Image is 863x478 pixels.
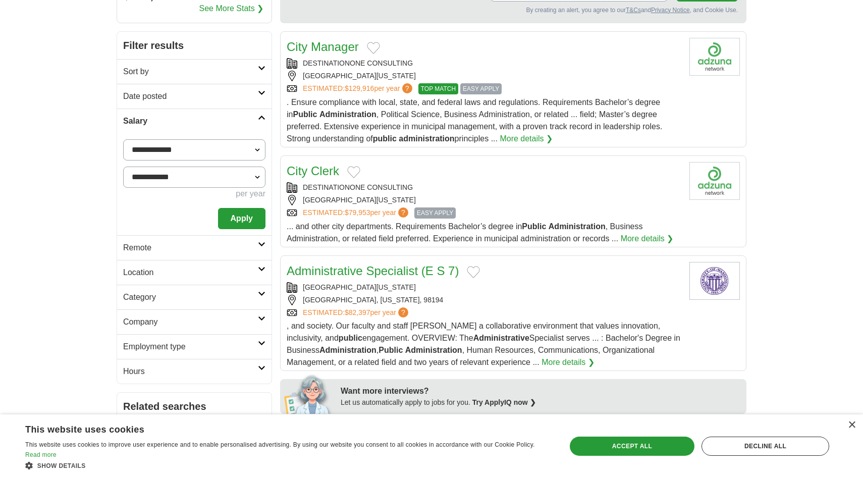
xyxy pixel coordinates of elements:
[341,385,740,397] div: Want more interviews?
[303,83,414,94] a: ESTIMATED:$129,916per year?
[117,285,272,309] a: Category
[123,188,265,200] div: per year
[626,7,641,14] a: T&Cs
[689,262,740,300] img: University of Washington logo
[549,222,606,231] strong: Administration
[339,334,362,342] strong: public
[399,134,454,143] strong: administration
[117,359,272,384] a: Hours
[345,84,374,92] span: $129,916
[367,42,380,54] button: Add to favorite jobs
[689,38,740,76] img: Company logo
[287,71,681,81] div: [GEOGRAPHIC_DATA][US_STATE]
[287,58,681,69] div: DESTINATIONONE CONSULTING
[123,341,258,353] h2: Employment type
[303,283,416,291] a: [GEOGRAPHIC_DATA][US_STATE]
[347,166,360,178] button: Add to favorite jobs
[287,164,339,178] a: City Clerk
[218,208,265,229] button: Apply
[123,115,258,127] h2: Salary
[37,462,86,469] span: Show details
[402,83,412,93] span: ?
[345,308,370,316] span: $82,397
[117,109,272,133] a: Salary
[123,90,258,102] h2: Date posted
[117,32,272,59] h2: Filter results
[522,222,546,231] strong: Public
[405,346,462,354] strong: Administration
[702,437,829,456] div: Decline all
[287,264,459,278] a: Administrative Specialist (E S 7)
[123,399,265,414] h2: Related searches
[319,110,376,119] strong: Administration
[621,233,674,245] a: More details ❯
[398,207,408,218] span: ?
[303,307,410,318] a: ESTIMATED:$82,397per year?
[123,242,258,254] h2: Remote
[460,83,502,94] span: EASY APPLY
[287,322,680,366] span: , and society. Our faculty and staff [PERSON_NAME] a collaborative environment that values innova...
[117,59,272,84] a: Sort by
[123,66,258,78] h2: Sort by
[199,3,264,15] a: See More Stats ❯
[373,134,397,143] strong: public
[117,84,272,109] a: Date posted
[303,207,410,219] a: ESTIMATED:$79,953per year?
[117,235,272,260] a: Remote
[689,162,740,200] img: Company logo
[398,307,408,317] span: ?
[467,266,480,278] button: Add to favorite jobs
[287,195,681,205] div: [GEOGRAPHIC_DATA][US_STATE]
[25,441,535,448] span: This website uses cookies to improve user experience and to enable personalised advertising. By u...
[287,295,681,305] div: [GEOGRAPHIC_DATA], [US_STATE], 98194
[345,208,370,217] span: $79,953
[123,291,258,303] h2: Category
[117,260,272,285] a: Location
[418,83,458,94] span: TOP MATCH
[848,421,855,429] div: Close
[25,420,525,436] div: This website uses cookies
[25,451,57,458] a: Read more, opens a new window
[117,334,272,359] a: Employment type
[379,346,403,354] strong: Public
[287,222,643,243] span: ... and other city departments. Requirements Bachelor’s degree in , Business Administration, or r...
[289,6,738,15] div: By creating an alert, you agree to our and , and Cookie Use.
[123,267,258,279] h2: Location
[542,356,595,368] a: More details ❯
[287,40,359,54] a: City Manager
[341,397,740,408] div: Let us automatically apply to jobs for you.
[500,133,553,145] a: More details ❯
[123,316,258,328] h2: Company
[651,7,690,14] a: Privacy Notice
[284,374,333,414] img: apply-iq-scientist.png
[472,398,536,406] a: Try ApplyIQ now ❯
[287,182,681,193] div: DESTINATIONONE CONSULTING
[123,365,258,378] h2: Hours
[473,334,529,342] strong: Administrative
[25,460,550,470] div: Show details
[570,437,694,456] div: Accept all
[287,98,662,143] span: . Ensure compliance with local, state, and federal laws and regulations. Requirements Bachelor’s ...
[293,110,317,119] strong: Public
[117,309,272,334] a: Company
[414,207,456,219] span: EASY APPLY
[319,346,376,354] strong: Administration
